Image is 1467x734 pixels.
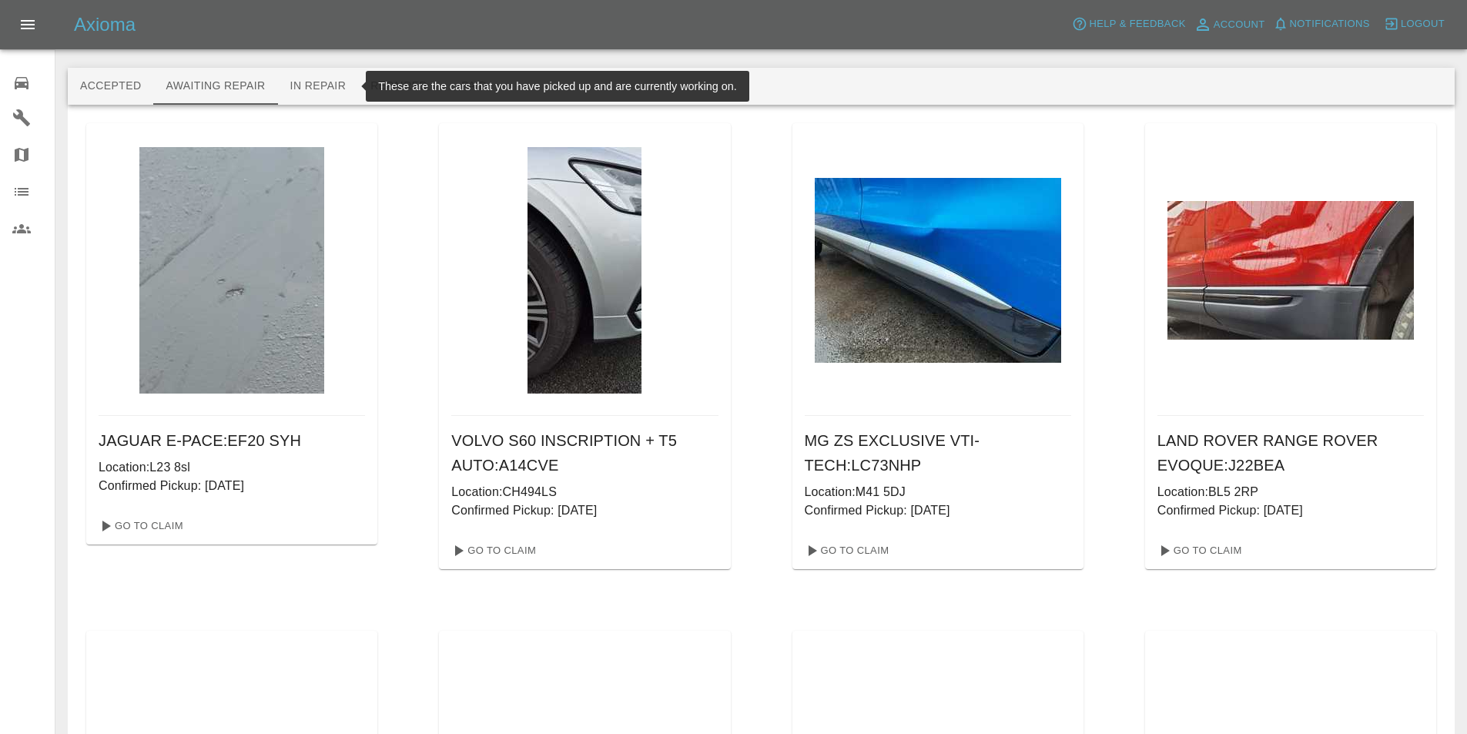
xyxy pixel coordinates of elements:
[358,68,440,105] button: Repaired
[451,428,718,478] h6: VOLVO S60 INSCRIPTION + T5 AUTO : A14CVE
[9,6,46,43] button: Open drawer
[440,68,509,105] button: Paid
[445,538,540,563] a: Go To Claim
[451,483,718,501] p: Location: CH494LS
[99,477,365,495] p: Confirmed Pickup: [DATE]
[1157,483,1424,501] p: Location: BL5 2RP
[1089,15,1185,33] span: Help & Feedback
[99,458,365,477] p: Location: L23 8sl
[153,68,277,105] button: Awaiting Repair
[1214,16,1265,34] span: Account
[1157,501,1424,520] p: Confirmed Pickup: [DATE]
[74,12,136,37] h5: Axioma
[1380,12,1449,36] button: Logout
[451,501,718,520] p: Confirmed Pickup: [DATE]
[805,428,1071,478] h6: MG ZS EXCLUSIVE VTI-TECH : LC73NHP
[92,514,187,538] a: Go To Claim
[1290,15,1370,33] span: Notifications
[805,501,1071,520] p: Confirmed Pickup: [DATE]
[1269,12,1374,36] button: Notifications
[1401,15,1445,33] span: Logout
[1190,12,1269,37] a: Account
[99,428,365,453] h6: JAGUAR E-PACE : EF20 SYH
[805,483,1071,501] p: Location: M41 5DJ
[68,68,153,105] button: Accepted
[1068,12,1189,36] button: Help & Feedback
[799,538,893,563] a: Go To Claim
[278,68,359,105] button: In Repair
[1151,538,1246,563] a: Go To Claim
[1157,428,1424,478] h6: LAND ROVER RANGE ROVER EVOQUE : J22BEA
